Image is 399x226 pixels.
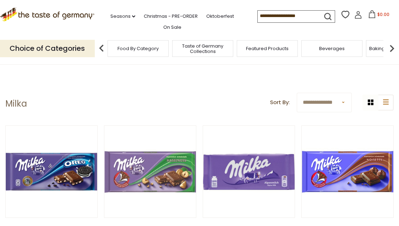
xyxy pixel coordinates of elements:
img: Milka [302,126,393,217]
a: Featured Products [246,46,289,51]
a: Seasons [110,12,135,20]
span: $0.00 [377,11,389,17]
a: Food By Category [117,46,159,51]
img: Milka [6,126,97,217]
button: $0.00 [364,10,394,21]
h1: Milka [5,98,27,109]
img: previous arrow [94,41,109,55]
img: Milka [104,126,196,217]
img: next arrow [385,41,399,55]
a: Christmas - PRE-ORDER [144,12,198,20]
a: Oktoberfest [206,12,234,20]
img: Milka [203,126,295,217]
a: Taste of Germany Collections [174,43,231,54]
label: Sort By: [270,98,290,107]
a: On Sale [163,23,181,31]
a: Beverages [319,46,345,51]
